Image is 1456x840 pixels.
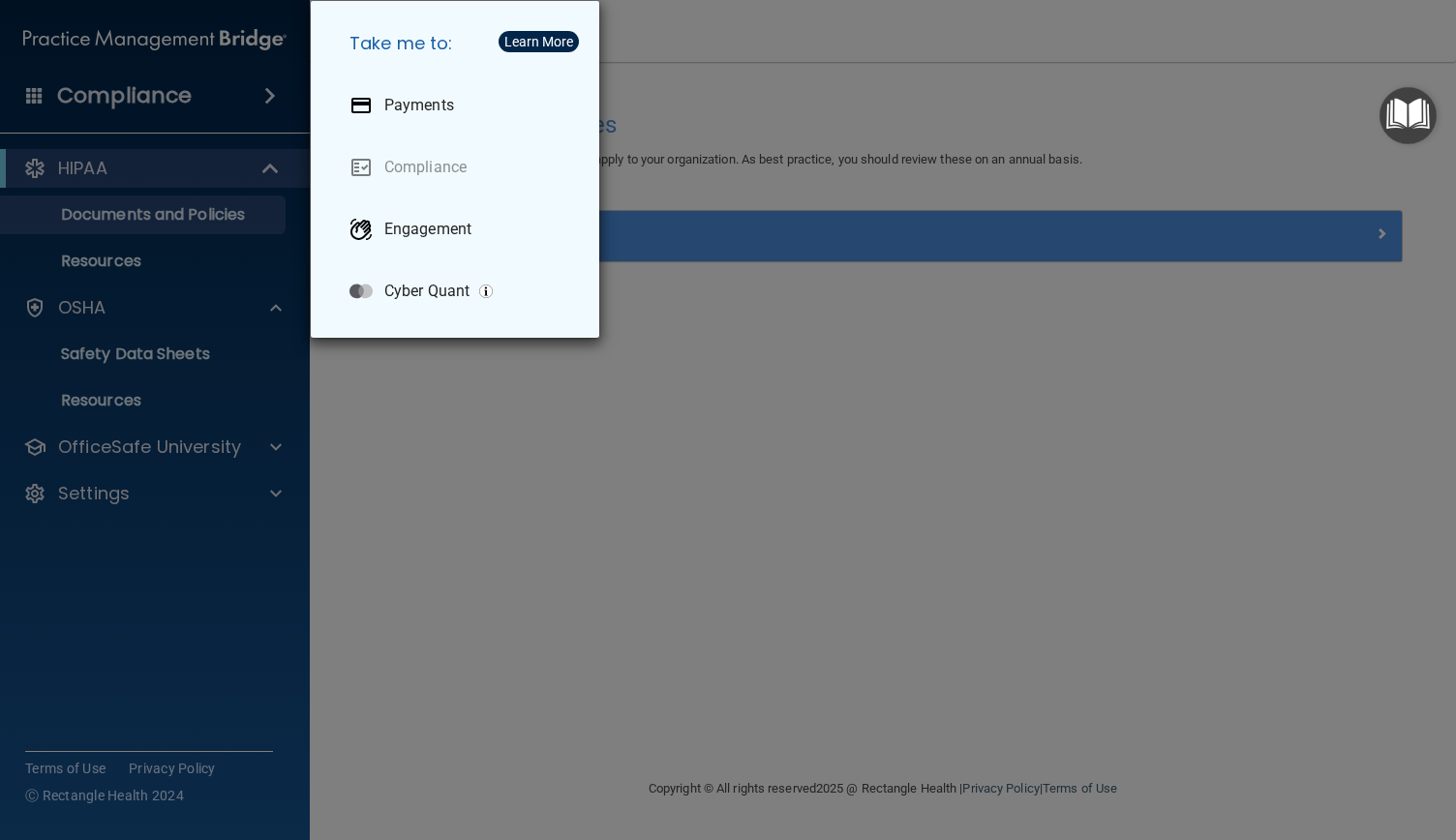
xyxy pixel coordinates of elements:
[384,282,470,301] p: Cyber Quant
[334,264,584,318] a: Cyber Quant
[384,220,471,239] p: Engagement
[499,31,579,52] button: Learn More
[334,140,584,195] a: Compliance
[334,202,584,256] a: Engagement
[1380,87,1437,144] button: Open Resource Center
[334,78,584,133] a: Payments
[504,35,573,48] div: Learn More
[384,96,454,115] p: Payments
[334,16,584,71] h5: Take me to:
